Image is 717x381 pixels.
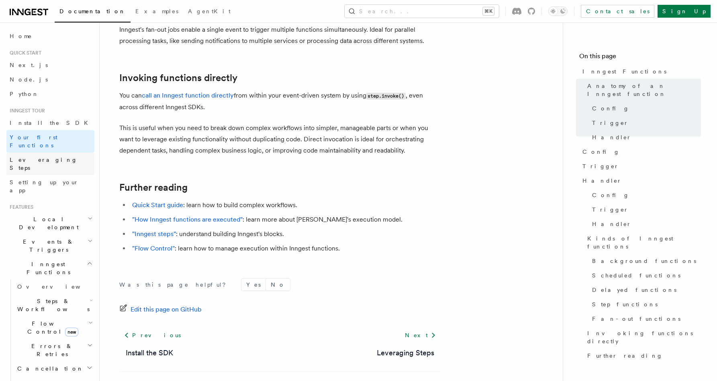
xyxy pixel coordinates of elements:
a: Fan-out functions [589,312,701,326]
a: AgentKit [183,2,235,22]
li: : learn more about [PERSON_NAME]'s execution model. [130,214,441,225]
a: Trigger [589,116,701,130]
a: Invoking functions directly [584,326,701,348]
span: Handler [592,133,631,141]
a: Scheduled functions [589,268,701,283]
button: Flow Controlnew [14,316,94,339]
a: Config [589,188,701,202]
a: Background functions [589,254,701,268]
a: Handler [589,130,701,145]
a: Next [400,328,441,342]
span: Quick start [6,50,41,56]
a: "How Inngest functions are executed" [132,216,243,223]
a: Home [6,29,94,43]
a: Step functions [589,297,701,312]
span: Edit this page on GitHub [131,304,202,315]
button: Local Development [6,212,94,234]
a: Leveraging Steps [377,347,434,359]
p: You can from within your event-driven system by using , even across different Inngest SDKs. [119,90,441,113]
span: Further reading [587,352,663,360]
a: Examples [131,2,183,22]
a: Install the SDK [6,116,94,130]
span: Inngest tour [6,108,45,114]
li: : learn how to manage execution within Inngest functions. [130,243,441,254]
span: Features [6,204,33,210]
p: Inngest's fan-out jobs enable a single event to trigger multiple functions simultaneously. Ideal ... [119,24,441,47]
a: Overview [14,279,94,294]
a: Invoking functions directly [119,72,237,84]
span: Handler [582,177,622,185]
a: Node.js [6,72,94,87]
span: Python [10,91,39,97]
a: Handler [579,173,701,188]
li: : learn how to build complex workflows. [130,200,441,211]
kbd: ⌘K [483,7,494,15]
button: Cancellation [14,361,94,376]
p: This is useful when you need to break down complex workflows into simpler, manageable parts or wh... [119,122,441,156]
button: Inngest Functions [6,257,94,279]
span: Config [592,191,629,199]
span: Invoking functions directly [587,329,701,345]
a: Trigger [589,202,701,217]
span: Setting up your app [10,179,79,194]
a: Delayed functions [589,283,701,297]
span: Scheduled functions [592,271,680,279]
a: Anatomy of an Inngest function [584,79,701,101]
li: : understand building Inngest's blocks. [130,228,441,240]
a: Kinds of Inngest functions [584,231,701,254]
span: Home [10,32,32,40]
span: Events & Triggers [6,238,88,254]
span: Fan-out functions [592,315,680,323]
a: Further reading [119,182,188,193]
a: Install the SDK [126,347,173,359]
button: Errors & Retries [14,339,94,361]
button: No [266,279,290,291]
button: Toggle dark mode [548,6,568,16]
a: Sign Up [658,5,711,18]
a: Documentation [55,2,131,22]
a: Python [6,87,94,101]
a: Config [589,101,701,116]
a: Next.js [6,58,94,72]
span: Overview [17,283,100,290]
span: Inngest Functions [582,67,666,75]
a: Quick Start guide [132,201,183,209]
a: Inngest Functions [579,64,701,79]
span: Trigger [582,162,619,170]
a: Previous [119,328,186,342]
span: Local Development [6,215,88,231]
span: Leveraging Steps [10,157,78,171]
span: Documentation [59,8,126,14]
span: Config [592,104,629,112]
span: Trigger [592,119,629,127]
span: Delayed functions [592,286,676,294]
a: call an Inngest function directly [142,92,234,99]
button: Yes [241,279,266,291]
span: Steps & Workflows [14,297,90,313]
span: Kinds of Inngest functions [587,234,701,251]
a: Setting up your app [6,175,94,198]
a: Config [579,145,701,159]
button: Events & Triggers [6,234,94,257]
a: Handler [589,217,701,231]
span: Background functions [592,257,696,265]
a: Trigger [579,159,701,173]
span: Next.js [10,62,48,68]
span: Cancellation [14,365,84,373]
span: Handler [592,220,631,228]
span: Config [582,148,620,156]
span: Errors & Retries [14,342,87,358]
span: Flow Control [14,320,88,336]
code: step.invoke() [366,93,406,100]
button: Search...⌘K [345,5,499,18]
span: Examples [135,8,178,14]
span: Trigger [592,206,629,214]
a: Leveraging Steps [6,153,94,175]
span: Node.js [10,76,48,83]
span: Step functions [592,300,658,308]
h4: On this page [579,51,701,64]
span: new [65,328,78,336]
a: "Inngest steps" [132,230,176,238]
span: AgentKit [188,8,231,14]
button: Steps & Workflows [14,294,94,316]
